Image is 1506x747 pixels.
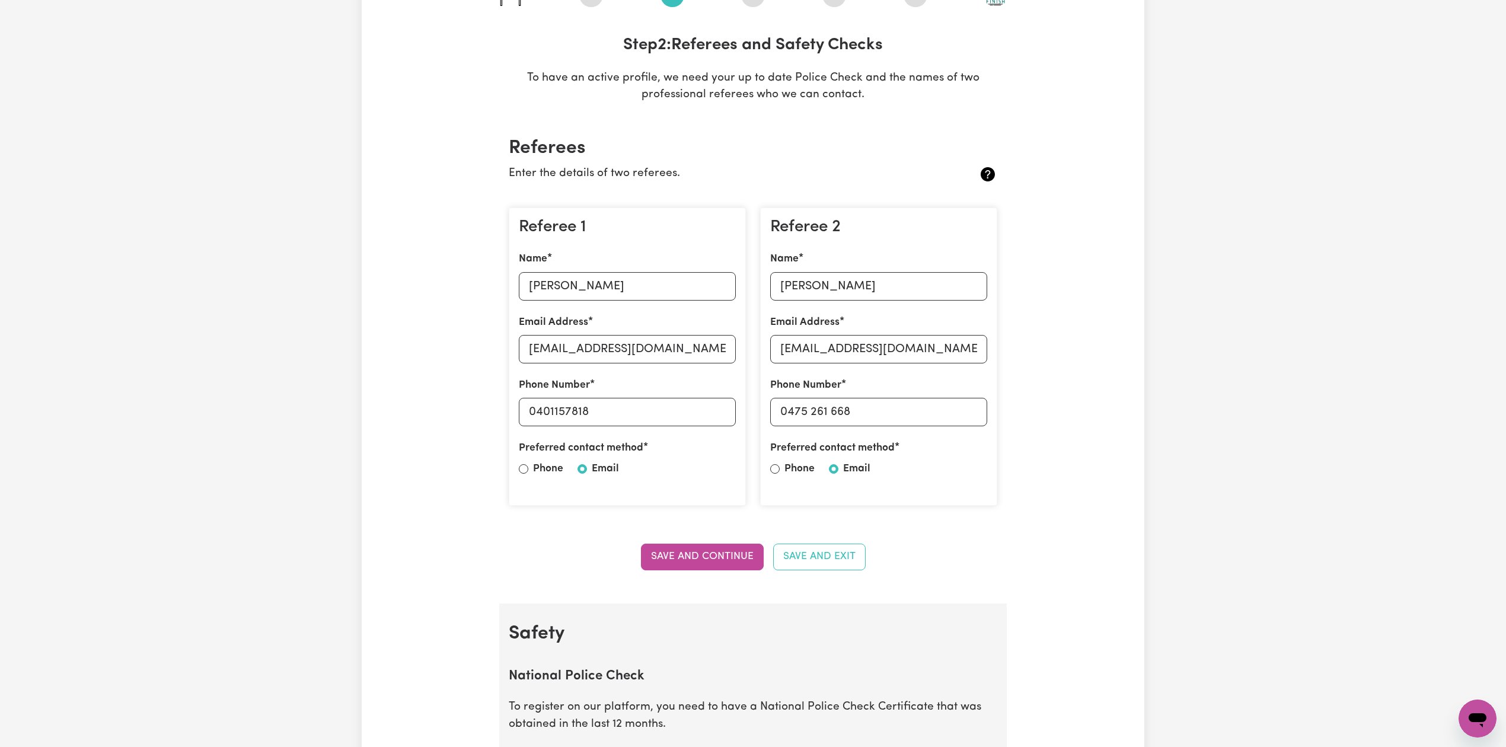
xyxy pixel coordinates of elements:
label: Email Address [519,315,588,330]
h2: Referees [509,137,997,159]
iframe: Button to launch messaging window [1459,700,1497,738]
h3: Referee 1 [519,218,736,238]
button: Save and Exit [773,544,866,570]
label: Email Address [770,315,840,330]
h3: Referee 2 [770,218,987,238]
button: Save and Continue [641,544,764,570]
label: Name [519,251,547,267]
label: Name [770,251,799,267]
label: Email [592,461,619,477]
p: To register on our platform, you need to have a National Police Check Certificate that was obtain... [509,699,997,733]
p: To have an active profile, we need your up to date Police Check and the names of two professional... [499,70,1007,104]
label: Phone [784,461,815,477]
h2: National Police Check [509,669,997,685]
label: Phone [533,461,563,477]
label: Phone Number [519,378,590,393]
h3: Step 2 : Referees and Safety Checks [499,36,1007,56]
label: Email [843,461,870,477]
label: Preferred contact method [770,440,895,456]
p: Enter the details of two referees. [509,165,916,183]
h2: Safety [509,622,997,645]
label: Phone Number [770,378,841,393]
label: Preferred contact method [519,440,643,456]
